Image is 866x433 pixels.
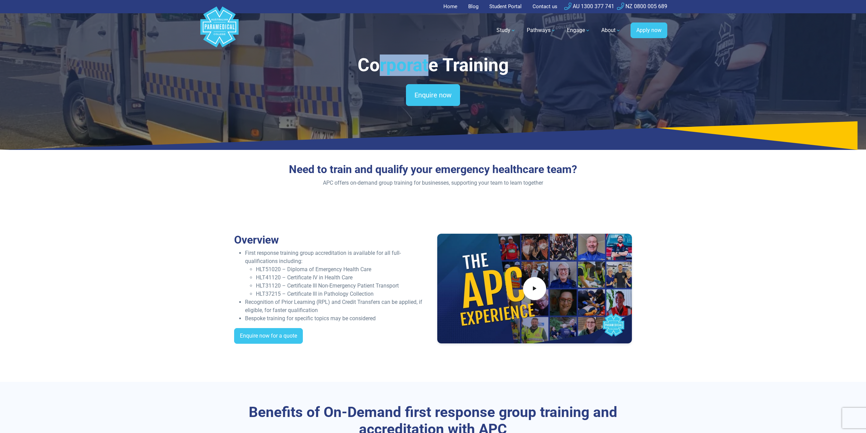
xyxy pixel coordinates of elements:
[256,290,429,298] li: HLT37215 – Certificate III in Pathology Collection
[268,163,598,176] h2: Need to train and qualify your emergency healthcare team?
[597,21,625,40] a: About
[406,84,460,106] a: Enquire now
[234,328,303,344] a: Enquire now for a quote
[256,274,429,282] li: HLT41120 – Certificate IV in Health Care
[268,179,598,187] p: APC offers on-demand group training for businesses, supporting your team to learn together
[245,249,429,298] li: First response training group accreditation is available for all full-qualifications including:
[245,314,429,323] li: Bespoke training for specific topics may be considered
[199,13,240,48] a: Australian Paramedical College
[523,21,560,40] a: Pathways
[256,282,429,290] li: HLT31120 – Certificate III Non-Emergency Patient Transport
[631,22,667,38] a: Apply now
[234,233,429,246] h2: Overview
[256,265,429,274] li: HLT51020 – Diploma of Emergency Health Care
[245,298,429,314] li: Recognition of Prior Learning (RPL) and Credit Transfers can be applied, if eligible, for faster ...
[564,3,614,10] a: AU 1300 377 741
[617,3,667,10] a: NZ 0800 005 689
[492,21,520,40] a: Study
[234,55,632,76] h1: Corporate Training
[563,21,594,40] a: Engage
